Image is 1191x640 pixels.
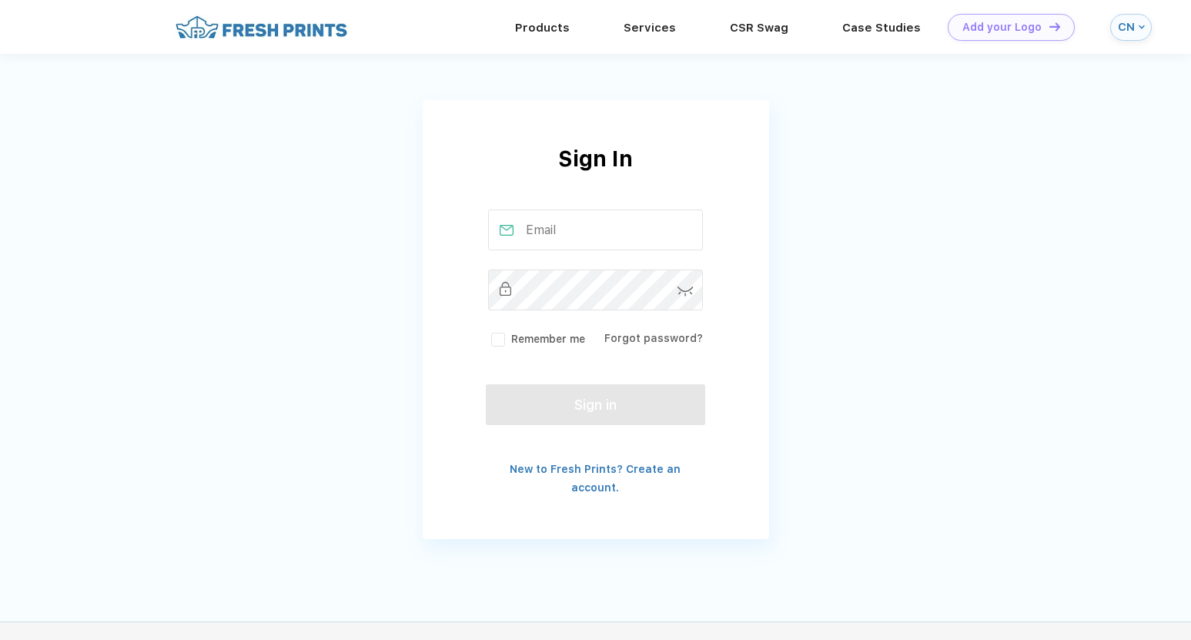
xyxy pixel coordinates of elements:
input: Email [488,209,703,250]
img: password_inactive.svg [500,282,512,296]
img: DT [1049,22,1060,31]
img: fo%20logo%202.webp [171,14,352,41]
a: Products [515,21,570,35]
img: password-icon.svg [677,286,694,297]
a: Forgot password? [604,332,703,344]
div: Add your Logo [962,21,1042,34]
div: Sign In [423,142,769,209]
img: arrow_down_blue.svg [1139,24,1145,30]
a: New to Fresh Prints? Create an account. [510,463,681,494]
img: email_active.svg [500,225,514,236]
label: Remember me [488,331,585,347]
button: Sign in [486,384,704,425]
div: CN [1118,21,1135,34]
